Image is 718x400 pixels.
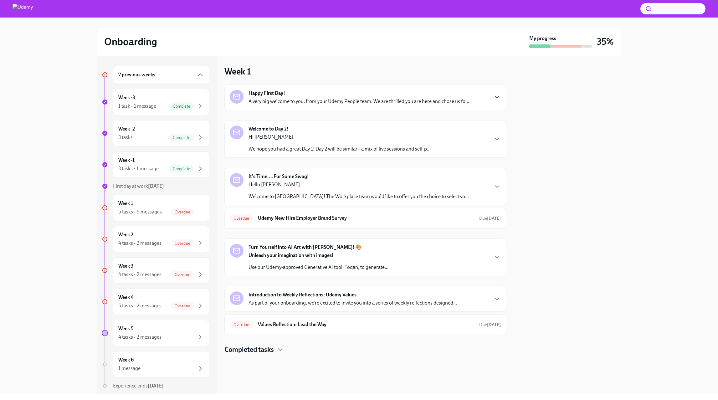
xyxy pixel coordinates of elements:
[113,183,164,189] span: First day at work
[230,213,501,223] a: OverdueUdemy New Hire Employer Brand SurveyDue[DATE]
[249,90,285,97] strong: Happy First Day!
[171,210,194,214] span: Overdue
[102,195,209,221] a: Week 15 tasks • 5 messagesOverdue
[249,300,457,306] p: As part of your onboarding, we’re excited to invite you into a series of weekly reflections desig...
[113,66,209,84] div: 7 previous weeks
[230,216,253,221] span: Overdue
[171,272,194,277] span: Overdue
[104,35,157,48] h2: Onboarding
[249,252,334,258] strong: Unleash your imagination with images!
[148,383,164,389] strong: [DATE]
[102,151,209,178] a: Week -13 tasks • 1 messageComplete
[102,183,209,190] a: First day at work[DATE]
[169,135,194,140] span: Complete
[13,4,33,14] img: Udemy
[249,146,431,152] p: We hope you had a great Day 1! Day 2 will be similar—a mix of live sessions and self-p...
[118,240,162,247] div: 4 tasks • 2 messages
[118,365,141,372] div: 1 message
[597,36,614,47] h3: 35%
[118,71,155,78] h6: 7 previous weeks
[479,322,501,327] span: Due
[224,345,506,354] div: Completed tasks
[102,320,209,346] a: Week 54 tasks • 2 messages
[249,181,469,188] p: Hello [PERSON_NAME]
[102,289,209,315] a: Week 45 tasks • 2 messagesOverdue
[118,94,135,101] h6: Week -3
[118,231,133,238] h6: Week 2
[118,302,162,309] div: 5 tasks • 2 messages
[230,322,253,327] span: Overdue
[118,134,133,141] div: 3 tasks
[249,244,362,251] strong: Turn Yourself into AI Art with [PERSON_NAME]! 🎨
[102,120,209,146] a: Week -23 tasksComplete
[169,167,194,171] span: Complete
[479,215,501,221] span: August 2nd, 2025 11:00
[224,66,251,77] h3: Week 1
[249,193,469,200] p: Welcome to [GEOGRAPHIC_DATA]! The Workplace team would like to offer you the choice to select yo...
[249,134,431,141] p: Hi [PERSON_NAME],
[529,35,556,42] strong: My progress
[118,208,162,215] div: 5 tasks • 5 messages
[102,226,209,252] a: Week 24 tasks • 2 messagesOverdue
[148,183,164,189] strong: [DATE]
[249,126,289,132] strong: Welcome to Day 2!
[118,157,135,164] h6: Week -1
[102,351,209,377] a: Week 61 message
[171,304,194,308] span: Overdue
[118,200,133,207] h6: Week 1
[169,104,194,109] span: Complete
[230,320,501,330] a: OverdueValues Reflection: Lead the WayDue[DATE]
[118,271,162,278] div: 4 tasks • 2 messages
[249,173,309,180] strong: It's Time....For Some Swag!
[171,241,194,246] span: Overdue
[113,383,164,389] span: Experience ends
[479,216,501,221] span: Due
[249,98,469,105] p: A very big welcome to you, from your Udemy People team. We are thrilled you are here and chose us...
[479,322,501,328] span: August 4th, 2025 11:00
[118,356,134,363] h6: Week 6
[249,264,388,271] p: Use our Udemy-approved Generative AI tool, Toqan, to generate...
[102,257,209,284] a: Week 34 tasks • 2 messagesOverdue
[102,89,209,115] a: Week -31 task • 1 messageComplete
[118,294,134,301] h6: Week 4
[118,334,162,341] div: 4 tasks • 2 messages
[249,291,356,298] strong: Introduction to Weekly Reflections: Udemy Values
[118,263,134,269] h6: Week 3
[487,322,501,327] strong: [DATE]
[118,165,159,172] div: 3 tasks • 1 message
[258,321,474,328] h6: Values Reflection: Lead the Way
[487,216,501,221] strong: [DATE]
[118,103,156,110] div: 1 task • 1 message
[224,345,274,354] h4: Completed tasks
[258,215,474,222] h6: Udemy New Hire Employer Brand Survey
[118,126,135,132] h6: Week -2
[118,325,134,332] h6: Week 5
